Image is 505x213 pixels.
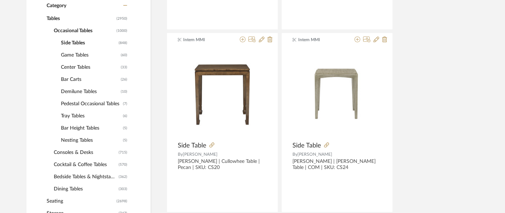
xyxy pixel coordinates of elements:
span: Center Tables [61,61,119,73]
span: (570) [119,159,127,170]
span: (1000) [116,25,127,37]
span: (26) [121,74,127,85]
span: Demilune Tables [61,86,119,98]
span: (5) [123,135,127,146]
span: (6) [123,110,127,122]
span: [PERSON_NAME] [183,152,218,156]
span: By [178,152,183,156]
div: [PERSON_NAME] | Cullowhee Table | Pecan | SKU: CS20 [178,159,267,171]
span: By [292,152,297,156]
span: Side Table [292,142,321,150]
span: [PERSON_NAME] [297,152,332,156]
span: Occasional Tables [54,25,115,37]
span: Cocktail & Coffee Tables [54,159,117,171]
span: Game Tables [61,49,119,61]
span: Bedside Tables & Nightstands [54,171,117,183]
span: Tray Tables [61,110,121,122]
span: Bar Carts [61,73,119,86]
span: Intern MMI [298,37,343,43]
span: (2698) [116,195,127,207]
span: (848) [119,37,127,49]
span: (303) [119,183,127,195]
span: (7) [123,98,127,110]
span: Seating [47,195,115,207]
span: (33) [121,62,127,73]
span: (10) [121,86,127,97]
span: Side Table [178,142,206,150]
span: Bar Height Tables [61,122,121,134]
span: Dining Tables [54,183,117,195]
span: (60) [121,49,127,61]
span: (362) [119,171,127,183]
span: Tables [47,13,115,25]
span: (2950) [116,13,127,24]
span: Intern MMI [183,37,228,43]
span: Consoles & Desks [54,146,117,159]
span: Nesting Tables [61,134,121,146]
img: Side Table [297,48,377,138]
div: [PERSON_NAME] | [PERSON_NAME] Table | COM | SKU: CS24 [292,159,382,171]
span: Category [47,3,66,9]
span: Pedestal Occasional Tables [61,98,121,110]
span: (715) [119,147,127,158]
span: Side Tables [61,37,117,49]
span: (5) [123,122,127,134]
img: Side Table [178,48,266,138]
